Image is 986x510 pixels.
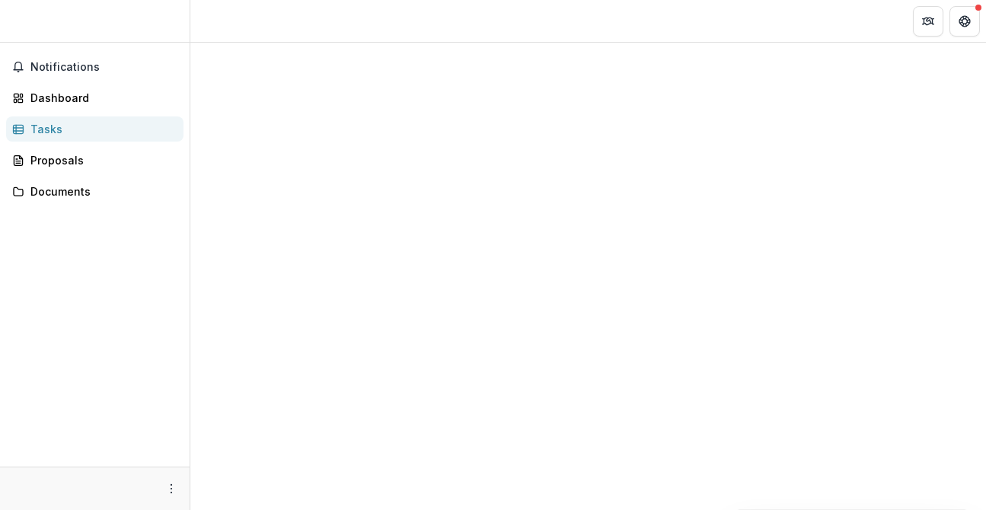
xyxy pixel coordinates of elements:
[162,480,180,498] button: More
[913,6,943,37] button: Partners
[6,116,183,142] a: Tasks
[30,152,171,168] div: Proposals
[30,183,171,199] div: Documents
[30,61,177,74] span: Notifications
[949,6,980,37] button: Get Help
[6,148,183,173] a: Proposals
[6,179,183,204] a: Documents
[6,85,183,110] a: Dashboard
[30,90,171,106] div: Dashboard
[30,121,171,137] div: Tasks
[6,55,183,79] button: Notifications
